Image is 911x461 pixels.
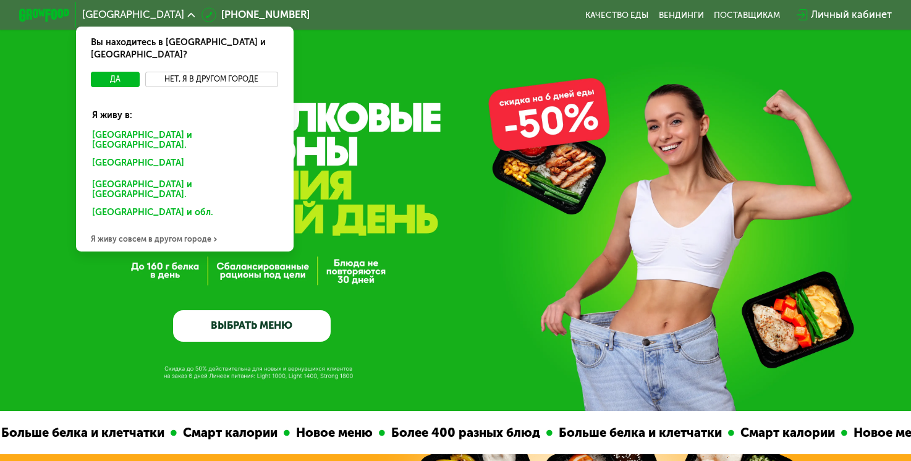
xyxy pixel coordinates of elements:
[83,176,286,203] div: [GEOGRAPHIC_DATA] и [GEOGRAPHIC_DATA].
[714,10,780,20] div: поставщикам
[734,423,841,442] div: Смарт калории
[91,72,140,87] button: Да
[173,310,331,342] a: ВЫБРАТЬ МЕНЮ
[290,423,379,442] div: Новое меню
[201,7,310,23] a: [PHONE_NUMBER]
[811,7,892,23] div: Личный кабинет
[76,226,294,252] div: Я живу совсем в другом городе
[82,10,184,20] span: [GEOGRAPHIC_DATA]
[553,423,728,442] div: Больше белка и клетчатки
[83,204,281,224] div: [GEOGRAPHIC_DATA] и обл.
[385,423,546,442] div: Более 400 разных блюд
[145,72,279,87] button: Нет, я в другом городе
[83,154,281,175] div: [GEOGRAPHIC_DATA]
[585,10,648,20] a: Качество еды
[177,423,284,442] div: Смарт калории
[76,27,294,72] div: Вы находитесь в [GEOGRAPHIC_DATA] и [GEOGRAPHIC_DATA]?
[83,99,286,122] div: Я живу в:
[83,127,286,153] div: [GEOGRAPHIC_DATA] и [GEOGRAPHIC_DATA].
[659,10,704,20] a: Вендинги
